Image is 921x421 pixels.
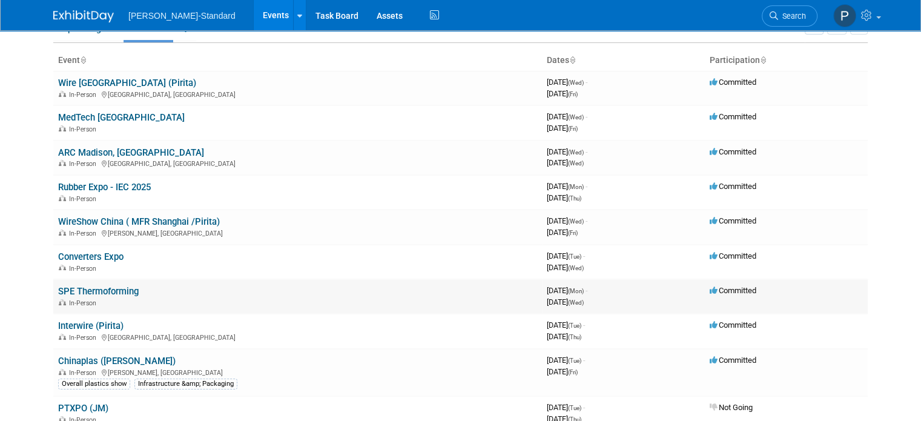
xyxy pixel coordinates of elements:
th: Event [53,50,542,71]
span: Committed [710,147,756,156]
div: [GEOGRAPHIC_DATA], [GEOGRAPHIC_DATA] [58,158,537,168]
a: Sort by Start Date [569,55,575,65]
a: PTXPO (JM) [58,403,108,414]
th: Participation [705,50,868,71]
span: In-Person [69,334,100,342]
img: In-Person Event [59,334,66,340]
img: ExhibitDay [53,10,114,22]
img: In-Person Event [59,265,66,271]
span: - [583,251,585,260]
span: (Wed) [568,149,584,156]
span: (Fri) [568,369,578,376]
span: - [586,182,587,191]
a: Chinaplas ([PERSON_NAME]) [58,356,176,366]
span: (Tue) [568,405,581,411]
span: (Fri) [568,91,578,98]
span: [DATE] [547,320,585,330]
span: - [583,320,585,330]
img: In-Person Event [59,230,66,236]
img: In-Person Event [59,369,66,375]
span: (Wed) [568,265,584,271]
span: In-Person [69,265,100,273]
span: (Tue) [568,357,581,364]
a: Rubber Expo - IEC 2025 [58,182,151,193]
div: [PERSON_NAME], [GEOGRAPHIC_DATA] [58,228,537,237]
img: In-Person Event [59,299,66,305]
span: (Wed) [568,114,584,121]
span: [DATE] [547,263,584,272]
div: [GEOGRAPHIC_DATA], [GEOGRAPHIC_DATA] [58,89,537,99]
span: (Mon) [568,288,584,294]
div: Infrastructure &amp; Packaging [134,379,237,390]
span: Committed [710,286,756,295]
div: [GEOGRAPHIC_DATA], [GEOGRAPHIC_DATA] [58,332,537,342]
span: - [586,112,587,121]
span: - [586,216,587,225]
img: In-Person Event [59,125,66,131]
span: In-Person [69,299,100,307]
span: (Thu) [568,195,581,202]
span: (Wed) [568,299,584,306]
img: In-Person Event [59,160,66,166]
span: [DATE] [547,216,587,225]
span: [DATE] [547,78,587,87]
a: Interwire (Pirita) [58,320,124,331]
span: [DATE] [547,147,587,156]
a: Search [762,5,817,27]
span: - [583,403,585,412]
span: (Mon) [568,184,584,190]
span: (Fri) [568,125,578,132]
span: (Wed) [568,79,584,86]
span: [DATE] [547,367,578,376]
div: [PERSON_NAME], [GEOGRAPHIC_DATA] [58,367,537,377]
span: (Wed) [568,160,584,167]
span: Committed [710,216,756,225]
span: [DATE] [547,182,587,191]
span: In-Person [69,230,100,237]
span: [DATE] [547,112,587,121]
span: (Thu) [568,334,581,340]
span: [DATE] [547,403,585,412]
span: [PERSON_NAME]-Standard [128,11,236,21]
span: [DATE] [547,158,584,167]
span: (Wed) [568,218,584,225]
span: - [583,356,585,365]
span: Committed [710,78,756,87]
span: [DATE] [547,332,581,341]
span: In-Person [69,125,100,133]
span: (Tue) [568,322,581,329]
a: Converters Expo [58,251,124,262]
img: In-Person Event [59,91,66,97]
span: Committed [710,356,756,365]
span: [DATE] [547,193,581,202]
a: MedTech [GEOGRAPHIC_DATA] [58,112,185,123]
span: Committed [710,112,756,121]
span: Search [778,12,806,21]
img: In-Person Event [59,195,66,201]
span: [DATE] [547,89,578,98]
img: Pirita Olli [833,4,856,27]
a: Sort by Event Name [80,55,86,65]
a: ARC Madison, [GEOGRAPHIC_DATA] [58,147,204,158]
span: (Fri) [568,230,578,236]
a: WireShow China ( MFR Shanghai /Pirita) [58,216,220,227]
span: [DATE] [547,297,584,307]
a: SPE Thermoforming [58,286,139,297]
span: Committed [710,320,756,330]
span: [DATE] [547,228,578,237]
div: Overall plastics show [58,379,130,390]
span: [DATE] [547,124,578,133]
a: Wire [GEOGRAPHIC_DATA] (Pirita) [58,78,196,88]
span: [DATE] [547,286,587,295]
span: Not Going [710,403,753,412]
span: In-Person [69,160,100,168]
span: - [586,147,587,156]
span: In-Person [69,91,100,99]
span: (Tue) [568,253,581,260]
th: Dates [542,50,705,71]
span: In-Person [69,369,100,377]
span: - [586,286,587,295]
span: Committed [710,182,756,191]
span: Committed [710,251,756,260]
span: [DATE] [547,356,585,365]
